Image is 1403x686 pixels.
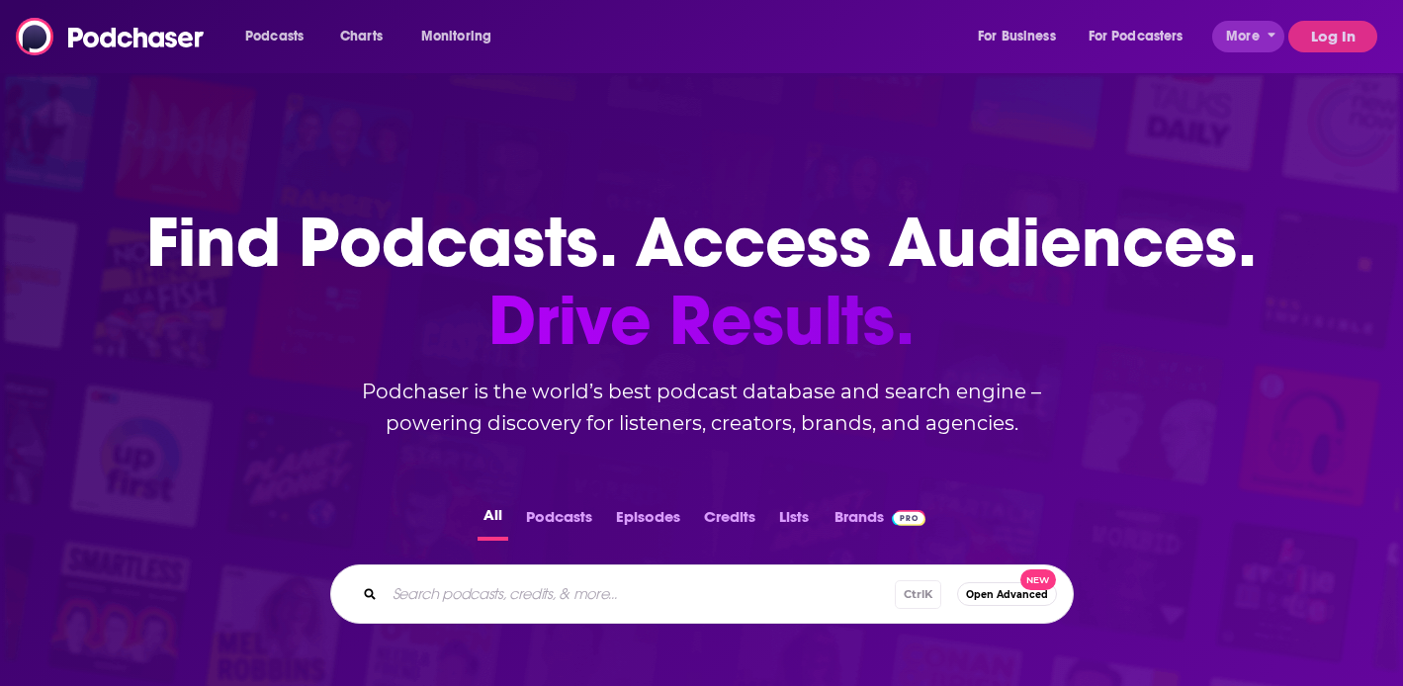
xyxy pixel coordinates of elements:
h2: Podchaser is the world’s best podcast database and search engine – powering discovery for listene... [307,376,1097,439]
button: Open AdvancedNew [957,582,1057,606]
button: Episodes [610,502,686,541]
span: For Podcasters [1089,23,1184,50]
button: open menu [407,21,517,52]
a: Charts [327,21,395,52]
button: open menu [231,21,329,52]
button: open menu [1076,21,1212,52]
input: Search podcasts, credits, & more... [385,578,895,610]
span: Charts [340,23,383,50]
span: Drive Results. [146,282,1257,360]
button: open menu [964,21,1081,52]
span: New [1020,569,1056,590]
button: Credits [698,502,761,541]
span: Open Advanced [966,589,1048,600]
span: For Business [978,23,1056,50]
img: Podchaser - Follow, Share and Rate Podcasts [16,18,206,55]
a: BrandsPodchaser Pro [834,502,926,541]
span: Monitoring [421,23,491,50]
span: More [1226,23,1260,50]
span: Podcasts [245,23,304,50]
button: Podcasts [520,502,598,541]
button: open menu [1212,21,1284,52]
button: Log In [1288,21,1377,52]
span: Ctrl K [895,580,941,609]
h1: Find Podcasts. Access Audiences. [146,204,1257,360]
img: Podchaser Pro [892,510,926,526]
div: Search podcasts, credits, & more... [330,564,1074,624]
button: All [478,502,508,541]
button: Lists [773,502,815,541]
